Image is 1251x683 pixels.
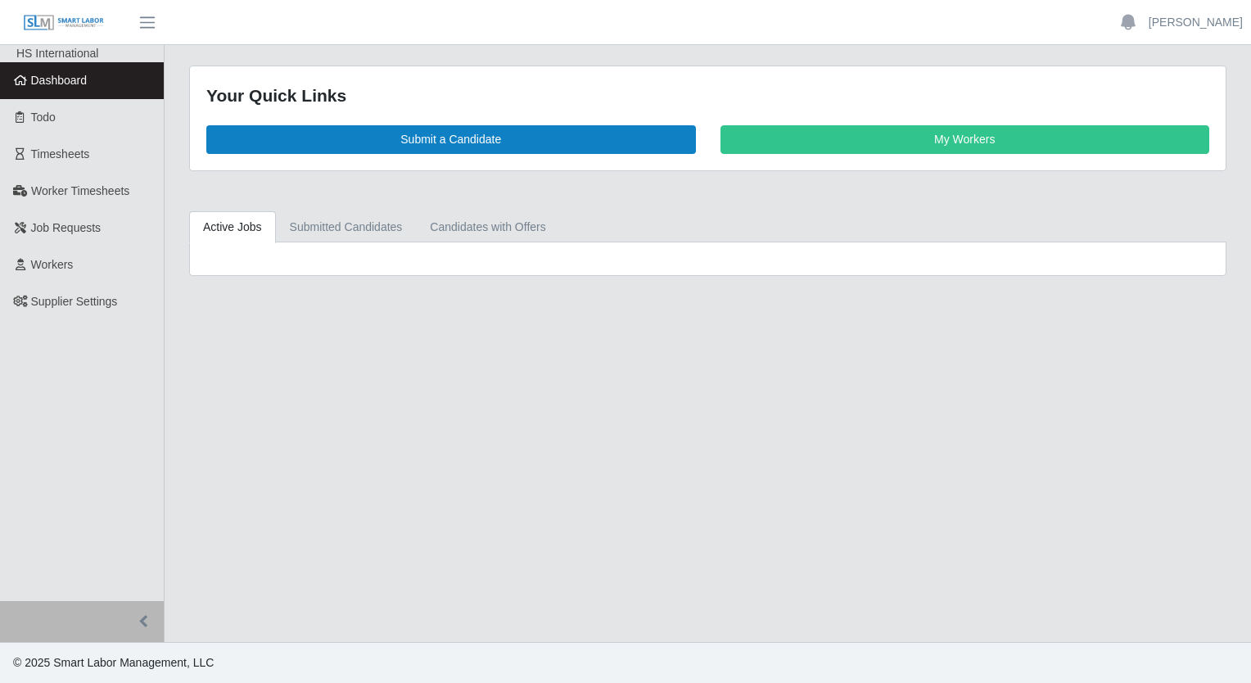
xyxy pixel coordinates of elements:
span: Todo [31,111,56,124]
div: Your Quick Links [206,83,1209,109]
span: Workers [31,258,74,271]
a: Active Jobs [189,211,276,243]
a: [PERSON_NAME] [1149,14,1243,31]
span: © 2025 Smart Labor Management, LLC [13,656,214,669]
span: Supplier Settings [31,295,118,308]
a: Candidates with Offers [416,211,559,243]
span: Dashboard [31,74,88,87]
span: Worker Timesheets [31,184,129,197]
span: Timesheets [31,147,90,161]
span: HS International [16,47,98,60]
a: Submit a Candidate [206,125,696,154]
a: Submitted Candidates [276,211,417,243]
span: Job Requests [31,221,102,234]
a: My Workers [720,125,1210,154]
img: SLM Logo [23,14,105,32]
